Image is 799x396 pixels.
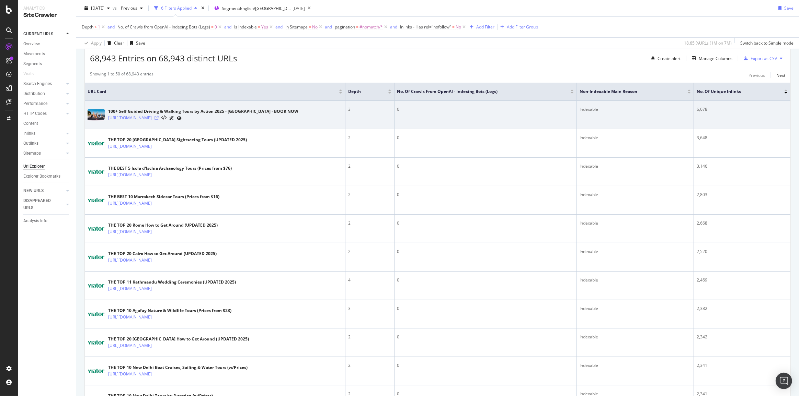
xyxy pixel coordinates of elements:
[23,11,70,19] div: SiteCrawler
[740,40,794,46] div: Switch back to Simple mode
[91,5,104,11] span: 2025 Aug. 1st
[108,194,219,200] div: THE BEST 10 Marrakech Sidecar Tours (Prices from $16)
[697,163,788,169] div: 3,146
[108,364,248,371] div: THE TOP 10 New Delhi Boat Cruises, Sailing & Water Tours (w/Prices)
[108,200,152,207] a: [URL][DOMAIN_NAME]
[23,187,44,194] div: NEW URLS
[275,24,283,30] button: and
[169,115,174,122] a: AI Url Details
[222,5,290,11] span: Segment: English/[GEOGRAPHIC_DATA]
[348,277,391,283] div: 4
[118,5,137,11] span: Previous
[88,220,105,237] img: main image
[114,40,124,46] div: Clear
[200,5,206,12] div: times
[136,40,145,46] div: Save
[108,279,236,285] div: THE TOP 11 Kathmandu Wedding Ceremonies (UPDATED 2025)
[88,192,105,209] img: main image
[23,130,35,137] div: Inlinks
[580,135,691,141] div: Indexable
[23,80,52,87] div: Search Engines
[23,110,64,117] a: HTTP Codes
[348,192,391,198] div: 2
[348,362,391,369] div: 2
[212,3,305,14] button: Segment:English/[GEOGRAPHIC_DATA][DATE]
[400,24,451,30] span: Inlinks - Has rel="nofollow"
[108,143,152,150] a: [URL][DOMAIN_NAME]
[108,108,298,115] div: 100+ Self Guided Driving & Walking Tours by Action 2025 - [GEOGRAPHIC_DATA] - BOOK NOW
[699,56,732,61] div: Manage Columns
[784,5,794,11] div: Save
[397,88,560,95] span: No. of Crawls from OpenAI - Indexing Bots (Logs)
[23,90,45,97] div: Distribution
[23,197,64,212] a: DISAPPEARED URLS
[580,249,691,255] div: Indexable
[108,371,152,377] a: [URL][DOMAIN_NAME]
[23,130,64,137] a: Inlinks
[658,56,681,61] div: Create alert
[23,70,41,77] a: Visits
[23,90,64,97] a: Distribution
[397,362,574,369] div: 0
[108,115,152,121] a: [URL][DOMAIN_NAME]
[23,40,71,48] a: Overview
[697,106,788,112] div: 6,678
[107,24,115,30] button: and
[697,249,788,255] div: 2,520
[397,305,574,312] div: 0
[335,24,355,30] span: pagination
[390,24,397,30] div: and
[108,251,217,257] div: THE TOP 20 Cairo How to Get Around (UPDATED 2025)
[23,217,47,225] div: Analysis Info
[23,31,64,38] a: CURRENT URLS
[224,24,231,30] div: and
[108,165,232,171] div: THE BEST 5 Isola d'Ischia Archaeology Tours (Prices from $76)
[580,192,691,198] div: Indexable
[23,60,71,68] a: Segments
[697,88,774,95] span: No. of Unique Inlinks
[113,5,118,11] span: vs
[98,22,100,32] span: 1
[88,88,337,95] span: URL Card
[293,5,305,11] div: [DATE]
[88,362,105,380] img: main image
[82,3,113,14] button: [DATE]
[285,24,308,30] span: In Sitemaps
[108,222,218,228] div: THE TOP 20 Rome How to Get Around (UPDATED 2025)
[580,220,691,226] div: Indexable
[697,277,788,283] div: 2,469
[359,22,383,32] span: #nomatch/*
[456,22,461,32] span: No
[88,277,105,294] img: main image
[476,24,494,30] div: Add Filter
[397,334,574,340] div: 0
[23,120,71,127] a: Content
[23,110,47,117] div: HTTP Codes
[348,135,391,141] div: 2
[751,56,777,61] div: Export as CSV
[151,3,200,14] button: 6 Filters Applied
[689,54,732,62] button: Manage Columns
[348,88,378,95] span: Depth
[108,342,152,349] a: [URL][DOMAIN_NAME]
[356,24,358,30] span: =
[498,23,538,31] button: Add Filter Group
[467,23,494,31] button: Add Filter
[348,334,391,340] div: 2
[215,22,217,32] span: 0
[117,24,210,30] span: No. of Crawls from OpenAI - Indexing Bots (Logs)
[697,334,788,340] div: 2,342
[697,135,788,141] div: 3,648
[397,249,574,255] div: 0
[23,163,45,170] div: Url Explorer
[258,24,260,30] span: =
[82,24,93,30] span: Depth
[23,173,71,180] a: Explorer Bookmarks
[749,71,765,79] button: Previous
[397,277,574,283] div: 0
[211,24,214,30] span: =
[776,71,785,79] button: Next
[105,38,124,49] button: Clear
[684,40,732,46] div: 18.65 % URLs ( 1M on 7M )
